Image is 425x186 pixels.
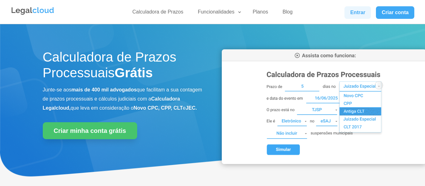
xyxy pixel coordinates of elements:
[11,6,55,16] img: Legalcloud Logo
[115,65,153,80] strong: Grátis
[43,122,137,139] a: Criar minha conta grátis
[376,6,414,19] a: Criar conta
[249,9,272,18] a: Planos
[279,9,296,18] a: Blog
[194,9,242,18] a: Funcionalidades
[134,105,183,111] b: Novo CPC, CPP, CLT
[43,85,203,112] p: Junte-se aos que facilitam a sua contagem de prazos processuais e cálculos judiciais com a que le...
[43,96,180,111] b: Calculadora Legalcloud,
[344,6,371,19] a: Entrar
[129,9,187,18] a: Calculadora de Prazos
[11,11,55,17] a: Logo da Legalcloud
[43,49,203,84] h1: Calculadora de Prazos Processuais
[71,87,137,92] b: mais de 400 mil advogados
[186,105,197,111] b: JEC.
